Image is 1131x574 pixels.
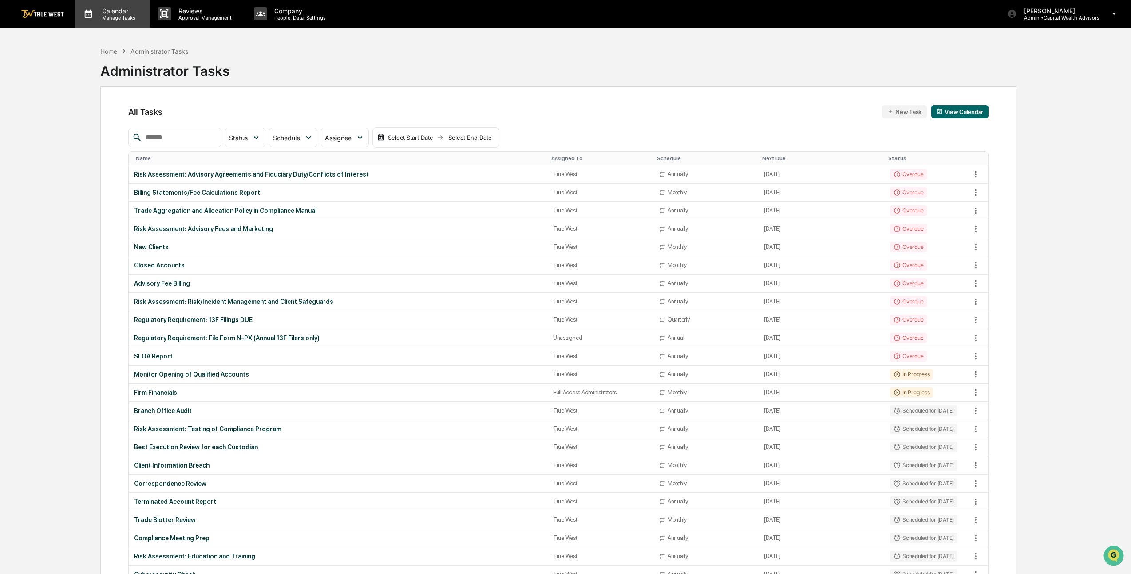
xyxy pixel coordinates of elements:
[890,260,927,271] div: Overdue
[134,207,542,214] div: Trade Aggregation and Allocation Policy in Compliance Manual
[890,224,927,234] div: Overdue
[668,225,688,232] div: Annually
[134,444,542,451] div: Best Execution Review for each Custodian
[134,189,542,196] div: Billing Statements/Fee Calculations Report
[553,280,648,287] div: True West
[553,244,648,250] div: True West
[553,298,648,305] div: True West
[151,71,162,81] button: Start new chat
[267,15,330,21] p: People, Data, Settings
[759,184,885,202] td: [DATE]
[553,498,648,505] div: True West
[890,242,927,252] div: Overdue
[553,553,648,559] div: True West
[759,511,885,529] td: [DATE]
[759,547,885,566] td: [DATE]
[890,351,927,362] div: Overdue
[888,155,967,161] div: Toggle SortBy
[9,19,162,33] p: How can we help?
[30,77,112,84] div: We're available if you need us!
[890,315,927,325] div: Overdue
[668,389,687,396] div: Monthly
[890,515,957,525] div: Scheduled for [DATE]
[553,407,648,414] div: True West
[668,553,688,559] div: Annually
[668,334,684,341] div: Annual
[100,56,229,79] div: Administrator Tasks
[229,134,248,142] span: Status
[553,225,648,232] div: True West
[134,535,542,542] div: Compliance Meeting Prep
[759,366,885,384] td: [DATE]
[64,113,71,120] div: 🗄️
[553,371,648,377] div: True West
[668,498,688,505] div: Annually
[136,155,544,161] div: Toggle SortBy
[759,384,885,402] td: [DATE]
[134,262,542,269] div: Closed Accounts
[931,105,989,118] button: View Calendar
[437,134,444,141] img: arrow right
[759,275,885,293] td: [DATE]
[73,112,110,121] span: Attestations
[970,155,988,161] div: Toggle SortBy
[553,516,648,523] div: True West
[377,134,384,141] img: calendar
[890,296,927,307] div: Overdue
[61,108,114,124] a: 🗄️Attestations
[325,134,352,142] span: Assignee
[553,535,648,541] div: True West
[21,10,64,18] img: logo
[890,533,957,543] div: Scheduled for [DATE]
[553,189,648,196] div: True West
[9,68,25,84] img: 1746055101610-c473b297-6a78-478c-a979-82029cc54cd1
[759,493,885,511] td: [DATE]
[759,256,885,275] td: [DATE]
[134,425,542,432] div: Risk Assessment: Testing of Compliance Program
[134,407,542,414] div: Branch Office Audit
[134,462,542,469] div: Client Information Breach
[134,389,542,396] div: Firm Financials
[890,496,957,507] div: Scheduled for [DATE]
[553,316,648,323] div: True West
[128,107,162,117] span: All Tasks
[5,108,61,124] a: 🖐️Preclearance
[890,278,927,289] div: Overdue
[88,150,107,157] span: Pylon
[890,205,927,216] div: Overdue
[759,202,885,220] td: [DATE]
[759,420,885,438] td: [DATE]
[759,238,885,256] td: [DATE]
[937,108,943,114] img: calendar
[657,155,755,161] div: Toggle SortBy
[668,298,688,305] div: Annually
[553,389,648,396] div: Full Access Administrators
[890,187,927,198] div: Overdue
[668,353,688,359] div: Annually
[551,155,650,161] div: Toggle SortBy
[134,316,542,323] div: Regulatory Requirement: 13F Filings DUE
[267,7,330,15] p: Company
[18,112,57,121] span: Preclearance
[759,475,885,493] td: [DATE]
[553,480,648,487] div: True West
[762,155,881,161] div: Toggle SortBy
[890,405,957,416] div: Scheduled for [DATE]
[553,262,648,268] div: True West
[759,311,885,329] td: [DATE]
[553,353,648,359] div: True West
[553,462,648,468] div: True West
[100,47,117,55] div: Home
[890,169,927,180] div: Overdue
[130,47,188,55] div: Administrator Tasks
[134,516,542,523] div: Trade Blotter Review
[134,553,542,560] div: Risk Assessment: Education and Training
[134,225,542,232] div: Risk Assessment: Advisory Fees and Marketing
[553,444,648,450] div: True West
[95,7,140,15] p: Calendar
[668,371,688,377] div: Annually
[18,129,56,138] span: Data Lookup
[890,551,957,562] div: Scheduled for [DATE]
